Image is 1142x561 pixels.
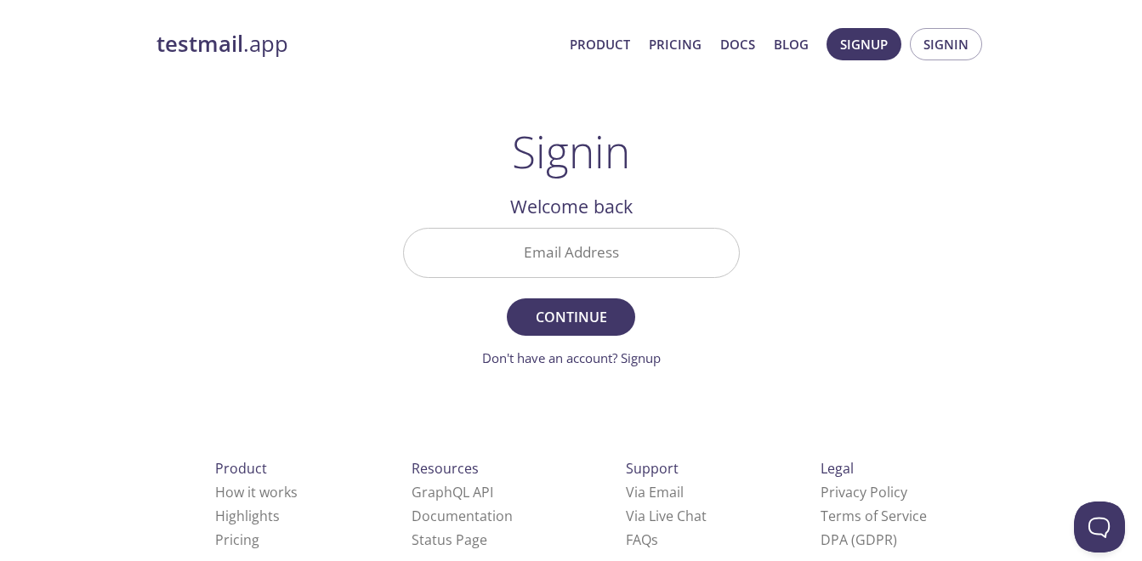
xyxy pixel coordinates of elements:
[651,530,658,549] span: s
[215,459,267,478] span: Product
[403,192,740,221] h2: Welcome back
[482,349,661,366] a: Don't have an account? Signup
[156,30,556,59] a: testmail.app
[626,459,679,478] span: Support
[840,33,888,55] span: Signup
[412,483,493,501] a: GraphQL API
[626,530,658,549] a: FAQ
[649,33,702,55] a: Pricing
[821,530,897,549] a: DPA (GDPR)
[821,507,927,525] a: Terms of Service
[570,33,630,55] a: Product
[1074,501,1125,552] iframe: Help Scout Beacon - Open
[821,459,854,478] span: Legal
[923,33,969,55] span: Signin
[626,507,707,525] a: Via Live Chat
[215,483,298,501] a: How it works
[526,305,616,329] span: Continue
[215,507,280,525] a: Highlights
[626,483,684,501] a: Via Email
[720,33,755,55] a: Docs
[774,33,809,55] a: Blog
[507,298,634,336] button: Continue
[827,28,901,60] button: Signup
[821,483,907,501] a: Privacy Policy
[412,459,479,478] span: Resources
[156,29,243,59] strong: testmail
[412,507,513,525] a: Documentation
[412,530,487,549] a: Status Page
[215,530,259,549] a: Pricing
[512,126,630,177] h1: Signin
[910,28,982,60] button: Signin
